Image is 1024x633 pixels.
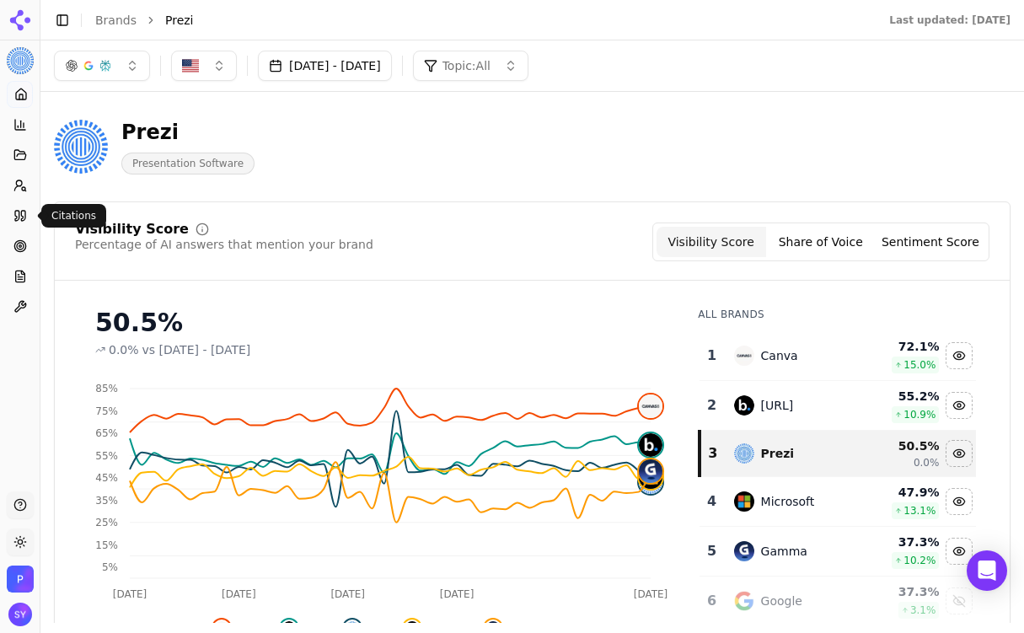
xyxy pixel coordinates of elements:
tr: 3preziPrezi50.5%0.0%Hide prezi data [700,431,976,477]
tspan: [DATE] [330,588,365,600]
span: 13.1 % [903,504,936,518]
div: Open Intercom Messenger [967,550,1007,591]
tspan: [DATE] [440,588,474,600]
img: gamma [639,459,662,483]
div: 37.3 % [870,534,939,550]
span: 10.9 % [903,408,936,421]
span: Topic: All [442,57,491,74]
button: Hide canva data [946,342,973,369]
button: Open user button [8,603,32,626]
tr: 6googleGoogle37.3%3.1%Show google data [700,577,976,626]
tr: 5gammaGamma37.3%10.2%Hide gamma data [700,527,976,577]
div: 72.1 % [870,338,939,355]
img: United States [182,57,199,74]
tspan: 5% [102,561,118,573]
div: 6 [706,591,716,611]
div: Last updated: [DATE] [889,13,1011,27]
img: Stephanie Yu [8,603,32,626]
div: Google [761,593,802,609]
tr: 2beautiful.ai[URL]55.2%10.9%Hide beautiful.ai data [700,381,976,431]
div: Microsoft [761,493,815,510]
button: Show google data [946,587,973,614]
img: beautiful.ai [734,395,754,416]
img: microsoft [734,491,754,512]
button: Sentiment Score [876,227,985,257]
div: 1 [706,346,716,366]
tr: 1canvaCanva72.1%15.0%Hide canva data [700,331,976,381]
div: Percentage of AI answers that mention your brand [75,236,373,253]
tspan: 25% [95,517,118,528]
div: 4 [706,491,716,512]
tspan: 45% [95,472,118,484]
tspan: 85% [95,383,118,394]
span: vs [DATE] - [DATE] [142,341,251,358]
span: 10.2 % [903,554,936,567]
div: Prezi [761,445,795,462]
div: 5 [706,541,716,561]
img: canva [639,394,662,418]
tspan: 55% [95,450,118,462]
div: 2 [706,395,716,416]
span: 3.1 % [910,603,936,617]
tspan: 75% [95,405,118,417]
img: prezi [734,443,754,464]
button: Open organization switcher [7,566,34,593]
div: 47.9 % [870,484,939,501]
tspan: [DATE] [113,588,147,600]
button: Hide microsoft data [946,488,973,515]
div: Gamma [761,543,807,560]
div: Canva [761,347,798,364]
div: 3 [708,443,716,464]
tspan: 35% [95,495,118,507]
button: [DATE] - [DATE] [258,51,392,81]
tr: 4microsoftMicrosoft47.9%13.1%Hide microsoft data [700,477,976,527]
div: [URL] [761,397,794,414]
img: Prezi [54,120,108,174]
img: gamma [734,541,754,561]
div: 50.5% [95,308,664,338]
img: canva [734,346,754,366]
div: Prezi [121,119,255,146]
button: Hide prezi data [946,440,973,467]
img: Prezi [7,47,34,74]
div: Visibility Score [75,223,189,236]
span: 0.0% [914,456,940,469]
nav: breadcrumb [95,12,855,29]
div: 50.5 % [870,437,939,454]
span: 0.0% [109,341,139,358]
button: Visibility Score [657,227,766,257]
a: Brands [95,13,137,27]
tspan: 15% [95,539,118,551]
tspan: 65% [95,427,118,439]
div: All Brands [698,308,976,321]
img: beautiful.ai [639,433,662,457]
tspan: [DATE] [634,588,668,600]
button: Share of Voice [766,227,876,257]
img: google [734,591,754,611]
span: 15.0 % [903,358,936,372]
button: Current brand: Prezi [7,47,34,74]
div: Citations [41,204,106,228]
tspan: [DATE] [222,588,256,600]
div: 37.3 % [870,583,939,600]
img: Prezi [7,566,34,593]
span: Presentation Software [121,153,255,174]
span: Prezi [165,12,194,29]
div: 55.2 % [870,388,939,405]
button: Hide gamma data [946,538,973,565]
button: Hide beautiful.ai data [946,392,973,419]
